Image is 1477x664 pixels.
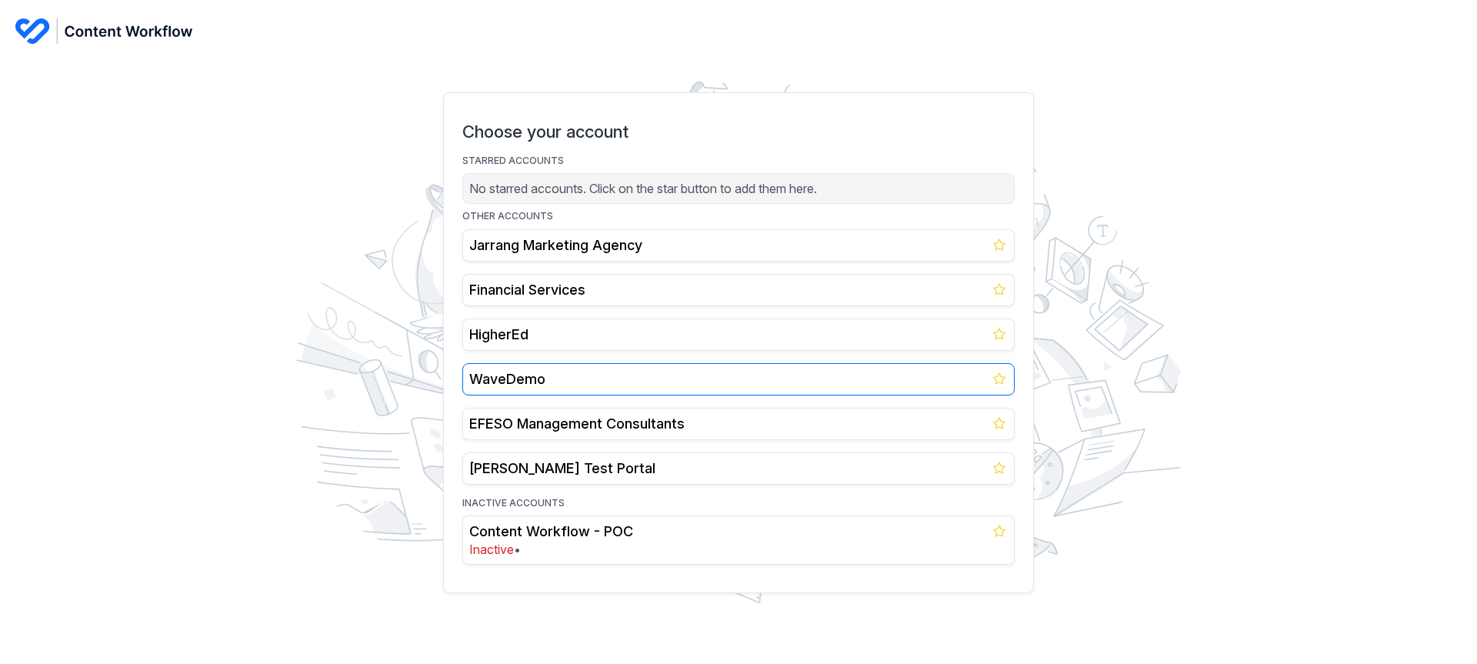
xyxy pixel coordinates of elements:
[462,121,1015,142] h1: Choose your account
[469,415,1008,433] h2: EFESO Management Consultants
[469,522,1008,541] h2: Content Workflow - POC
[469,542,514,557] span: Inactive
[462,155,1015,168] p: STARRED ACCOUNTS
[462,210,1015,223] p: OTHER ACCOUNTS
[469,541,1008,558] p: •
[469,281,1008,299] h2: Financial Services
[462,363,1015,395] a: WaveDemo
[462,274,1015,306] a: Financial Services
[15,18,1462,44] a: Content Workflow
[990,325,1009,343] button: Add to starred
[462,319,1015,351] a: HigherEd
[469,325,1008,344] h2: HigherEd
[990,280,1009,299] button: Add to starred
[462,229,1015,262] a: Jarrang Marketing Agency
[990,522,1009,540] button: Add to starred
[469,180,1008,197] p: No starred accounts. Click on the star button to add them here.
[462,452,1015,485] a: [PERSON_NAME] Test Portal
[462,497,1015,510] p: INACTIVE ACCOUNTS
[990,459,1009,477] button: Add to starred
[990,369,1009,388] button: Add to starred
[469,370,1008,389] h2: WaveDemo
[469,459,1008,478] h2: [PERSON_NAME] Test Portal
[462,516,1015,565] a: Content Workflow - POCInactive•
[990,235,1009,254] button: Add to starred
[469,236,1008,255] h2: Jarrang Marketing Agency
[462,408,1015,440] a: EFESO Management Consultants
[990,414,1009,432] button: Add to starred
